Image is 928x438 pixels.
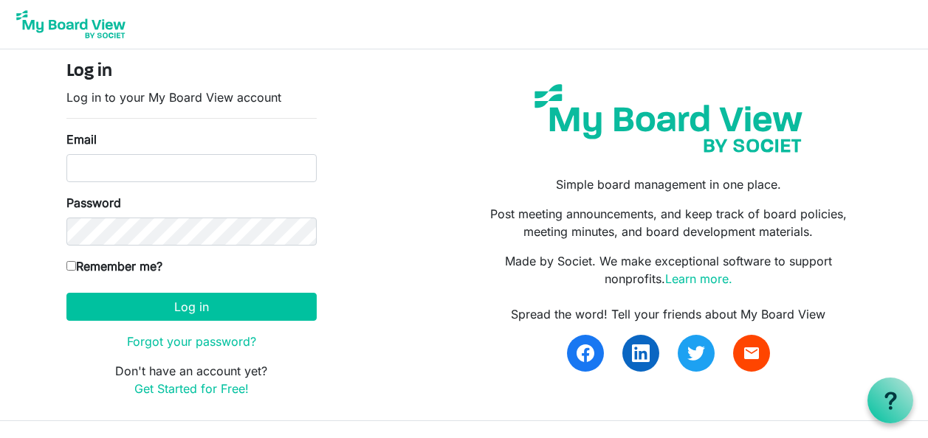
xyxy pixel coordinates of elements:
a: Forgot your password? [127,334,256,349]
label: Password [66,194,121,212]
label: Remember me? [66,257,162,275]
input: Remember me? [66,261,76,271]
a: Learn more. [665,271,732,286]
p: Don't have an account yet? [66,362,317,397]
h4: Log in [66,61,317,83]
img: facebook.svg [577,344,594,362]
a: Get Started for Free! [134,381,249,396]
label: Email [66,131,97,148]
div: Spread the word! Tell your friends about My Board View [475,305,862,323]
span: email [743,344,760,362]
img: My Board View Logo [12,6,130,43]
button: Log in [66,293,317,321]
p: Made by Societ. We make exceptional software to support nonprofits. [475,252,862,288]
img: linkedin.svg [632,344,650,362]
img: twitter.svg [687,344,705,362]
img: my-board-view-societ.svg [523,73,814,164]
p: Simple board management in one place. [475,175,862,193]
p: Post meeting announcements, and keep track of board policies, meeting minutes, and board developm... [475,205,862,240]
p: Log in to your My Board View account [66,88,317,106]
a: email [733,335,770,372]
